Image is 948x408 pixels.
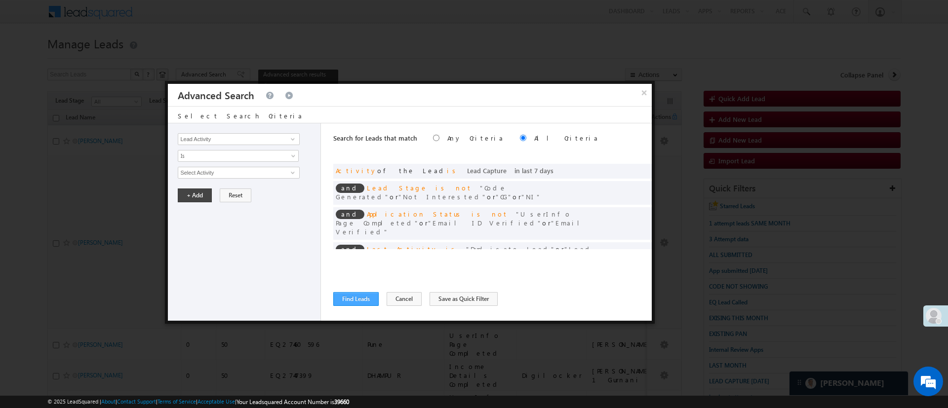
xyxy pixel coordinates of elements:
[336,166,377,175] span: Activity
[336,245,593,262] span: or or
[178,133,299,145] input: Type to Search
[220,188,251,202] button: Reset
[336,166,553,175] span: of the Lead
[336,219,587,236] span: Email Verified
[336,210,587,236] span: or or
[336,210,571,227] span: UserInfo Page Completed
[435,184,472,192] span: is not
[496,192,513,201] span: CG
[467,166,507,175] span: Lead Capture
[447,166,459,175] span: is
[333,292,379,306] button: Find Leads
[162,5,186,29] div: Minimize live chat window
[336,184,364,193] span: and
[51,52,166,65] div: Chat with us now
[17,52,41,65] img: d_60004797649_company_0_60004797649
[285,168,298,178] a: Show All Items
[466,245,555,253] span: Duplicate Lead
[134,304,179,317] em: Start Chat
[446,245,458,253] span: is
[430,292,498,306] button: Save as Quick Filter
[178,150,299,162] a: Is
[158,398,196,405] a: Terms of Service
[336,184,541,201] span: or or or
[13,91,180,296] textarea: Type your message and hit 'Enter'
[178,84,254,106] h3: Advanced Search
[336,245,364,254] span: and
[178,151,285,160] span: Is
[334,398,349,406] span: 39660
[47,397,349,407] span: © 2025 LeadSquared | | | | |
[178,111,303,120] span: Select Search Criteria
[178,167,299,179] input: Type to Search
[367,184,428,192] span: Lead Stage
[636,84,652,101] button: ×
[447,134,504,142] label: Any Criteria
[336,210,364,219] span: and
[514,166,553,175] span: in last 7 days
[521,192,541,201] span: NI
[428,219,542,227] span: Email ID Verified
[398,192,487,201] span: Not Interested
[333,134,417,142] span: Search for Leads that match
[534,134,599,142] label: All Criteria
[237,398,349,406] span: Your Leadsquared Account Number is
[387,292,422,306] button: Cancel
[285,134,298,144] a: Show All Items
[336,184,507,201] span: Code Generated
[117,398,156,405] a: Contact Support
[178,188,212,202] button: + Add
[367,210,464,218] span: Application Status
[197,398,235,405] a: Acceptable Use
[472,210,508,218] span: is not
[367,245,438,253] span: Last Activity
[101,398,116,405] a: About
